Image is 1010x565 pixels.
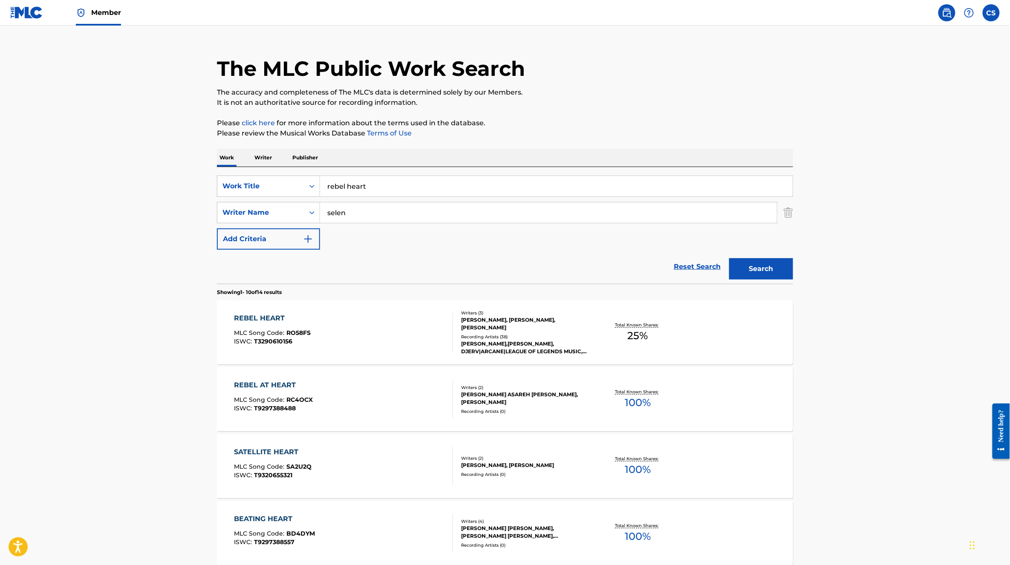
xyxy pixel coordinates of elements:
a: click here [242,119,275,127]
div: [PERSON_NAME] [PERSON_NAME], [PERSON_NAME] [PERSON_NAME], [PERSON_NAME], [PERSON_NAME] [461,525,590,540]
div: Recording Artists ( 0 ) [461,408,590,415]
p: Writer [252,149,274,167]
span: MLC Song Code : [234,329,287,337]
span: SA2U2Q [287,463,312,470]
a: REBEL HEARTMLC Song Code:RO58FSISWC:T3290610156Writers (3)[PERSON_NAME], [PERSON_NAME], [PERSON_N... [217,300,793,364]
div: Help [961,4,978,21]
div: [PERSON_NAME],[PERSON_NAME], DJERV|ARCANE|LEAGUE OF LEGENDS MUSIC, DJERV, [PERSON_NAME],ARCANE,LE... [461,340,590,355]
img: MLC Logo [10,6,43,19]
a: Public Search [938,4,955,21]
iframe: Chat Widget [967,524,1010,565]
div: BEATING HEART [234,514,315,524]
span: T9297388557 [254,538,295,546]
div: Recording Artists ( 38 ) [461,334,590,340]
div: [PERSON_NAME] ASAREH [PERSON_NAME], [PERSON_NAME] [461,391,590,406]
div: Work Title [222,181,299,191]
div: User Menu [983,4,1000,21]
span: MLC Song Code : [234,530,287,537]
div: Writers ( 2 ) [461,455,590,461]
span: ISWC : [234,538,254,546]
span: RC4OCX [287,396,313,404]
p: Please review the Musical Works Database [217,128,793,138]
form: Search Form [217,176,793,284]
div: Writers ( 3 ) [461,310,590,316]
span: ISWC : [234,337,254,345]
p: Showing 1 - 10 of 14 results [217,288,282,296]
span: 100 % [625,529,651,544]
div: REBEL HEART [234,313,311,323]
img: Delete Criterion [784,202,793,223]
div: Drag [970,533,975,558]
div: SATELLITE HEART [234,447,312,457]
a: REBEL AT HEARTMLC Song Code:RC4OCXISWC:T9297388488Writers (2)[PERSON_NAME] ASAREH [PERSON_NAME], ... [217,367,793,431]
div: [PERSON_NAME], [PERSON_NAME] [461,461,590,469]
p: Work [217,149,237,167]
p: Publisher [290,149,320,167]
span: 100 % [625,395,651,410]
span: ISWC : [234,404,254,412]
span: T3290610156 [254,337,293,345]
p: Total Known Shares: [615,389,661,395]
p: Total Known Shares: [615,522,661,529]
a: BEATING HEARTMLC Song Code:BD4DYMISWC:T9297388557Writers (4)[PERSON_NAME] [PERSON_NAME], [PERSON_... [217,501,793,565]
p: It is not an authoritative source for recording information. [217,98,793,108]
div: [PERSON_NAME], [PERSON_NAME], [PERSON_NAME] [461,316,590,332]
img: 9d2ae6d4665cec9f34b9.svg [303,234,313,244]
img: search [942,8,952,18]
span: ISWC : [234,471,254,479]
div: Writer Name [222,208,299,218]
p: Please for more information about the terms used in the database. [217,118,793,128]
span: MLC Song Code : [234,463,287,470]
span: MLC Song Code : [234,396,287,404]
div: Recording Artists ( 0 ) [461,471,590,478]
a: Terms of Use [365,129,412,137]
span: T9320655321 [254,471,293,479]
p: Total Known Shares: [615,455,661,462]
iframe: Resource Center [986,397,1010,465]
span: RO58FS [287,329,311,337]
div: Writers ( 2 ) [461,384,590,391]
span: BD4DYM [287,530,315,537]
div: REBEL AT HEART [234,380,313,390]
p: Total Known Shares: [615,322,661,328]
h1: The MLC Public Work Search [217,56,525,81]
span: Member [91,8,121,17]
span: T9297388488 [254,404,296,412]
p: The accuracy and completeness of The MLC's data is determined solely by our Members. [217,87,793,98]
span: 100 % [625,462,651,477]
button: Add Criteria [217,228,320,250]
button: Search [729,258,793,280]
a: Reset Search [669,257,725,276]
div: Recording Artists ( 0 ) [461,542,590,548]
div: Writers ( 4 ) [461,518,590,525]
img: help [964,8,974,18]
span: 25 % [628,328,648,343]
a: SATELLITE HEARTMLC Song Code:SA2U2QISWC:T9320655321Writers (2)[PERSON_NAME], [PERSON_NAME]Recordi... [217,434,793,498]
img: Top Rightsholder [76,8,86,18]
